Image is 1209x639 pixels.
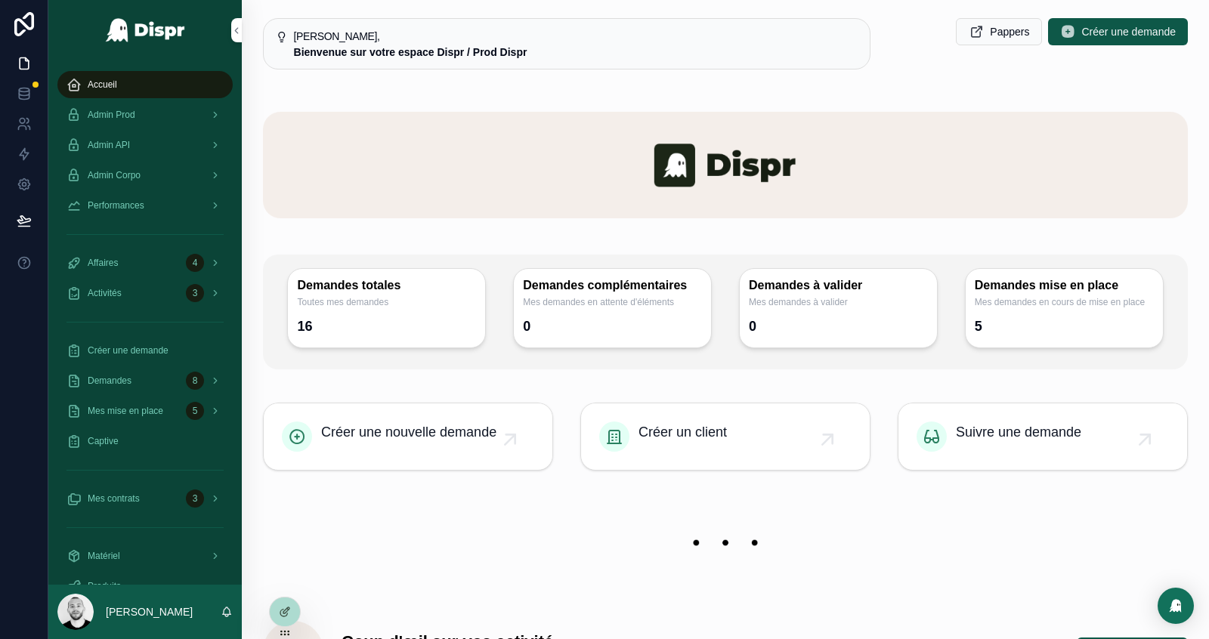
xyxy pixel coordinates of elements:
[975,314,982,338] div: 5
[57,101,233,128] a: Admin Prod
[975,278,1154,293] h3: Demandes mise en place
[88,344,169,357] span: Créer une demande
[263,112,1188,218] img: banner-dispr.png
[263,513,1188,573] img: 22208-banner-empty.png
[88,435,119,447] span: Captive
[990,24,1029,39] span: Pappers
[57,337,233,364] a: Créer une demande
[88,169,141,181] span: Admin Corpo
[88,139,130,151] span: Admin API
[186,254,204,272] div: 4
[898,403,1187,470] a: Suivre une demande
[88,580,121,592] span: Produits
[1081,24,1176,39] span: Créer une demande
[88,199,144,211] span: Performances
[106,604,193,619] p: [PERSON_NAME]
[57,573,233,600] a: Produits
[186,402,204,420] div: 5
[523,314,530,338] div: 0
[523,296,702,308] span: Mes demandes en attente d'éléments
[749,278,928,293] h3: Demandes à valider
[264,403,552,470] a: Créer une nouvelle demande
[294,46,527,58] strong: Bienvenue sur votre espace Dispr / Prod Dispr
[57,428,233,455] a: Captive
[975,296,1154,308] span: Mes demandes en cours de mise en place
[88,492,140,505] span: Mes contrats
[297,296,476,308] span: Toutes mes demandes
[956,421,1081,443] span: Suivre une demande
[749,314,756,338] div: 0
[48,60,242,585] div: scrollable content
[57,131,233,159] a: Admin API
[88,257,118,269] span: Affaires
[581,403,870,470] a: Créer un client
[186,372,204,390] div: 8
[321,421,496,443] span: Créer une nouvelle demande
[639,421,727,443] span: Créer un client
[186,284,204,302] div: 3
[88,79,117,91] span: Accueil
[1158,588,1194,624] div: Open Intercom Messenger
[88,375,131,387] span: Demandes
[297,278,476,293] h3: Demandes totales
[57,192,233,219] a: Performances
[57,485,233,512] a: Mes contrats3
[186,489,204,508] div: 3
[88,405,163,417] span: Mes mise en place
[57,367,233,394] a: Demandes8
[88,109,135,121] span: Admin Prod
[297,314,312,338] div: 16
[57,71,233,98] a: Accueil
[57,542,233,570] a: Matériel
[57,162,233,189] a: Admin Corpo
[88,550,120,562] span: Matériel
[57,249,233,276] a: Affaires4
[1048,18,1188,45] button: Créer une demande
[57,279,233,307] a: Activités3
[57,397,233,424] a: Mes mise en place5
[294,45,858,60] div: **Bienvenue sur votre espace Dispr / Prod Dispr**
[749,296,928,308] span: Mes demandes à valider
[523,278,702,293] h3: Demandes complémentaires
[105,18,186,42] img: App logo
[294,31,858,42] h5: Bonjour Tom,
[88,287,122,299] span: Activités
[956,18,1042,45] button: Pappers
